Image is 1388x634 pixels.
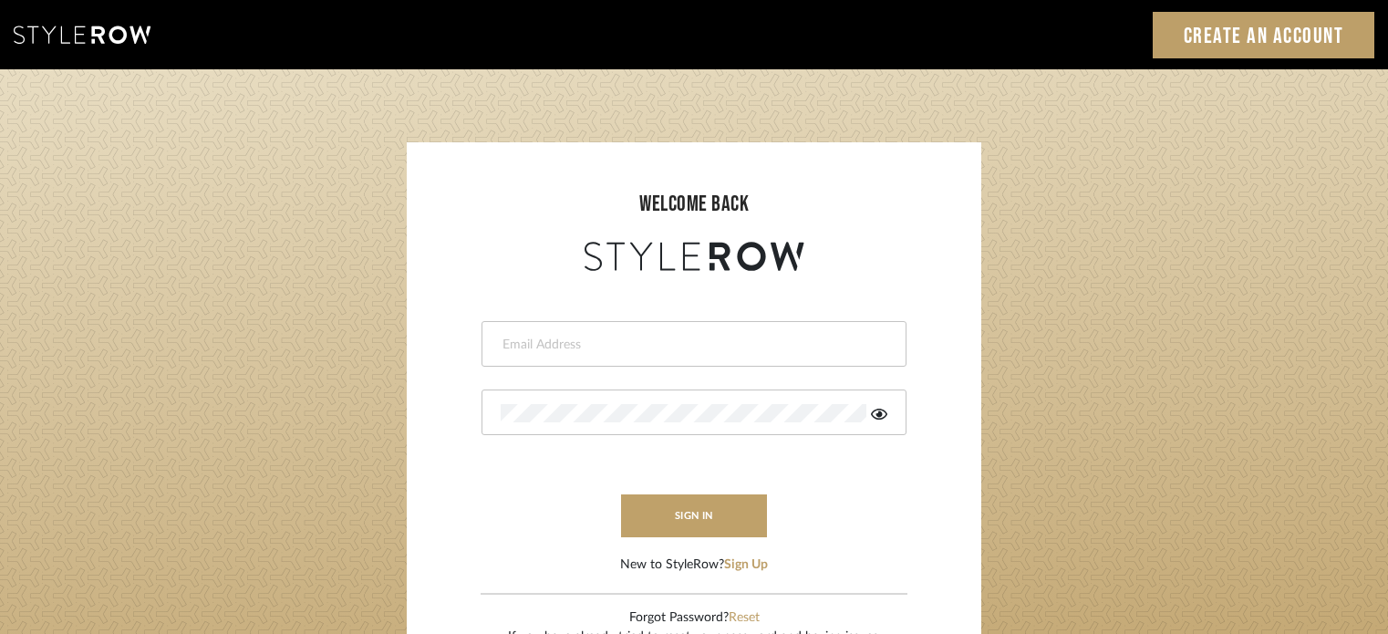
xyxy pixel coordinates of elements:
button: Sign Up [724,556,768,575]
div: New to StyleRow? [620,556,768,575]
a: Create an Account [1153,12,1375,58]
button: sign in [621,494,767,537]
button: Reset [729,608,760,628]
input: Email Address [501,336,883,354]
div: welcome back [425,188,963,221]
div: Forgot Password? [508,608,881,628]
